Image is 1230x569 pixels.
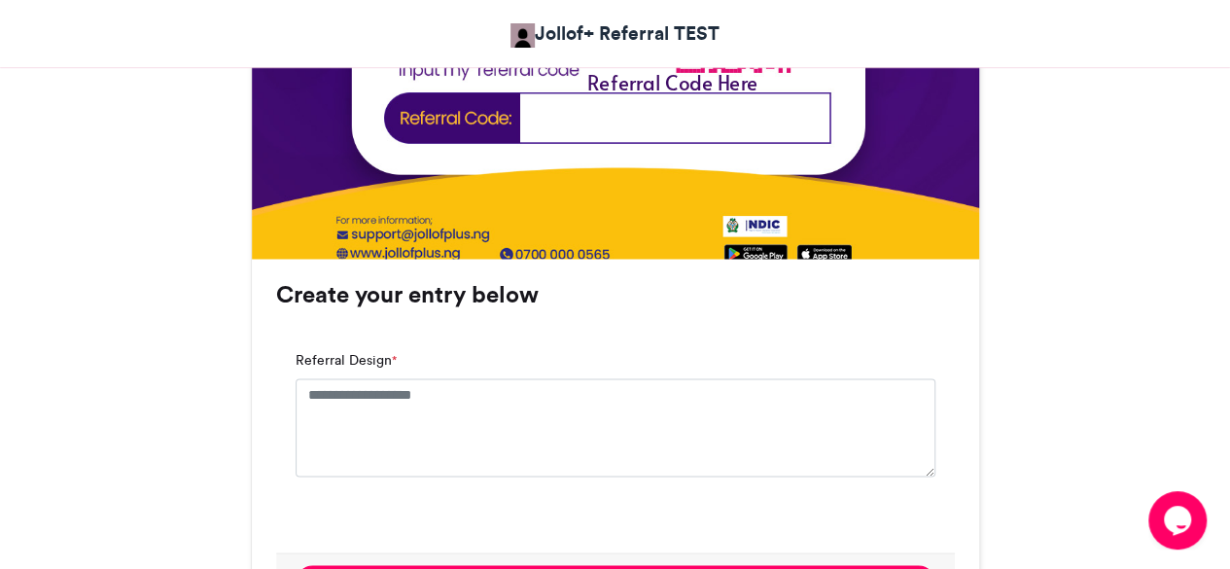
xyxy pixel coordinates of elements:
[510,23,535,48] img: Jollof+ Referral TEST
[1148,491,1211,550] iframe: chat widget
[520,68,824,96] div: Referral Code Here
[276,283,955,306] h3: Create your entry below
[510,19,720,48] a: Jollof+ Referral TEST
[296,350,397,371] label: Referral Design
